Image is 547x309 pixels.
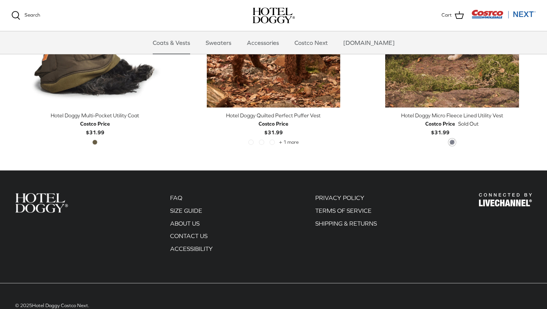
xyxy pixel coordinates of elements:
[163,193,220,257] div: Secondary navigation
[369,111,536,137] a: Hotel Doggy Micro Fleece Lined Utility Vest Costco Price$31.99 Sold Out
[336,31,401,54] a: [DOMAIN_NAME]
[146,31,197,54] a: Coats & Vests
[425,120,455,135] b: $31.99
[199,31,238,54] a: Sweaters
[190,111,357,137] a: Hotel Doggy Quilted Perfect Puffer Vest Costco Price$31.99
[80,120,110,135] b: $31.99
[253,8,295,23] a: hoteldoggy.com hoteldoggycom
[80,120,110,128] div: Costco Price
[170,194,182,201] a: FAQ
[11,11,40,20] a: Search
[315,207,372,214] a: TERMS OF SERVICE
[253,8,295,23] img: hoteldoggycom
[471,9,536,19] img: Costco Next
[315,220,377,227] a: SHIPPING & RETURNS
[308,193,384,257] div: Secondary navigation
[279,140,299,145] span: + 1 more
[32,303,88,308] a: Hotel Doggy Costco Next
[442,11,452,19] span: Cart
[288,31,335,54] a: Costco Next
[15,193,68,212] img: Hotel Doggy Costco Next
[170,220,200,227] a: ABOUT US
[170,207,202,214] a: SIZE GUIDE
[458,120,479,128] span: Sold Out
[315,194,364,201] a: PRIVACY POLICY
[240,31,286,54] a: Accessories
[170,245,213,252] a: ACCESSIBILITY
[15,303,89,308] span: © 2025 .
[11,111,178,120] div: Hotel Doggy Multi-Pocket Utility Coat
[259,120,288,135] b: $31.99
[479,193,532,206] img: Hotel Doggy Costco Next
[170,232,208,239] a: CONTACT US
[259,120,288,128] div: Costco Price
[442,11,464,20] a: Cart
[190,111,357,120] div: Hotel Doggy Quilted Perfect Puffer Vest
[369,111,536,120] div: Hotel Doggy Micro Fleece Lined Utility Vest
[11,111,178,137] a: Hotel Doggy Multi-Pocket Utility Coat Costco Price$31.99
[471,14,536,20] a: Visit Costco Next
[425,120,455,128] div: Costco Price
[25,12,40,18] span: Search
